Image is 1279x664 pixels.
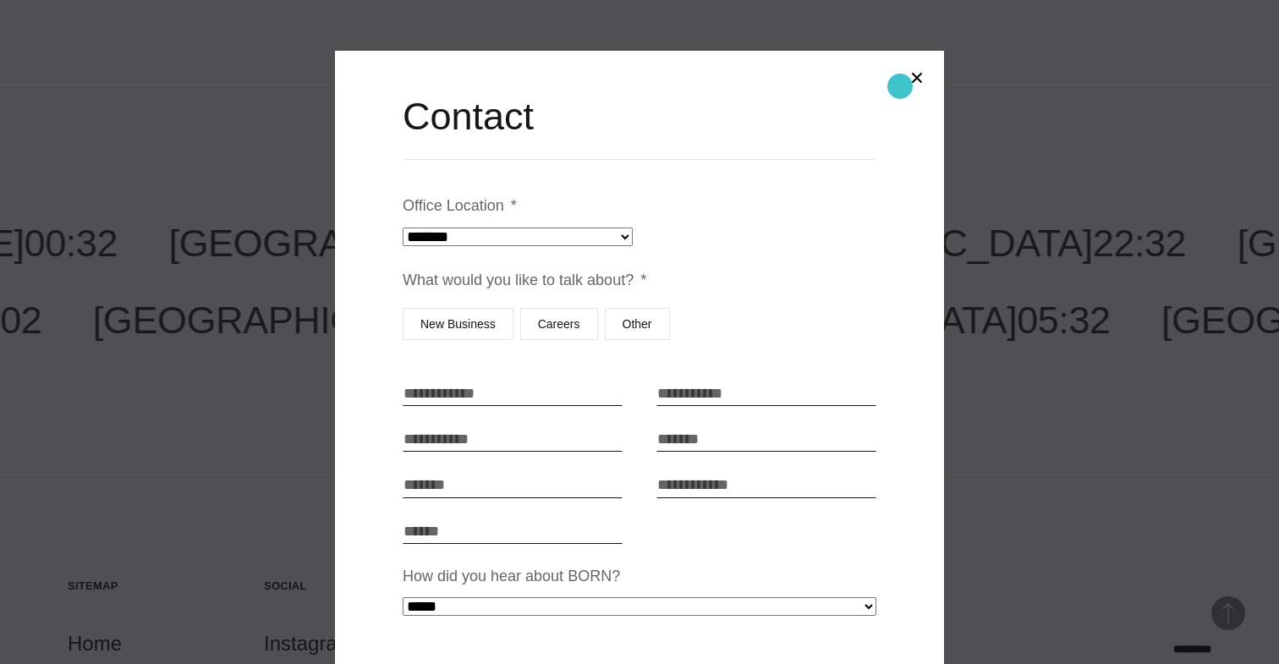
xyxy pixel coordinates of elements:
[403,271,646,290] label: What would you like to talk about?
[403,91,876,142] h2: Contact
[403,196,517,216] label: Office Location
[403,308,513,340] label: New Business
[520,308,598,340] label: Careers
[605,308,670,340] label: Other
[403,567,620,586] label: How did you hear about BORN?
